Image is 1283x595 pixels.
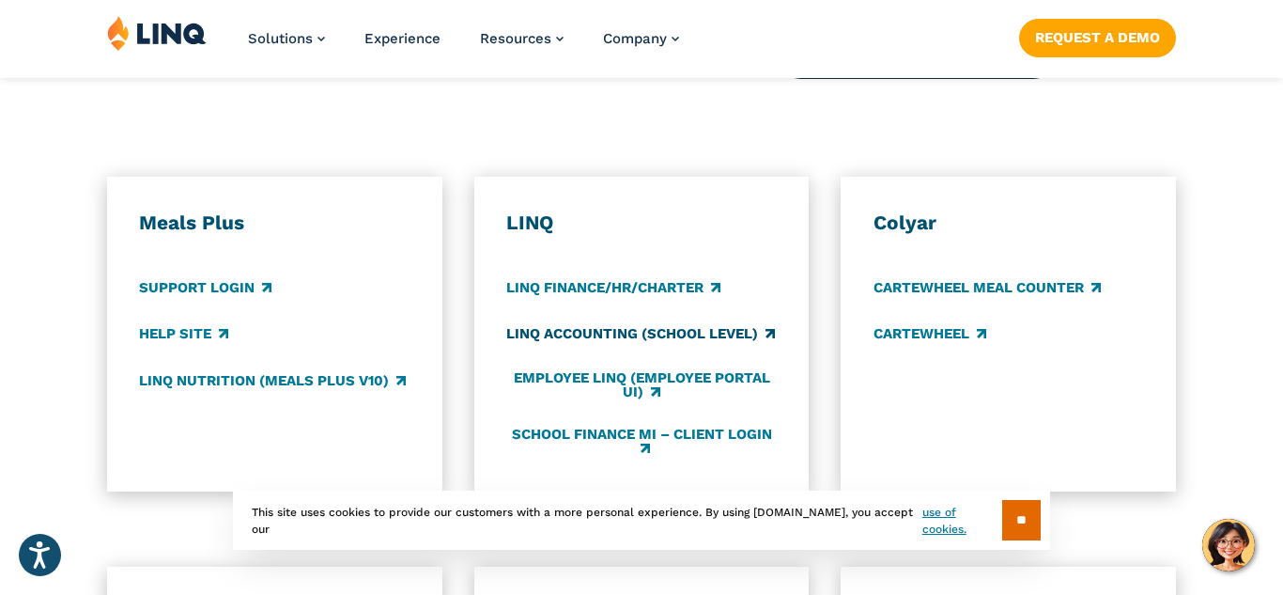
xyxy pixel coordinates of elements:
[873,211,1144,236] h3: Colyar
[1202,519,1255,572] button: Hello, have a question? Let’s chat.
[506,370,777,401] a: Employee LINQ (Employee Portal UI)
[139,324,228,345] a: Help Site
[603,30,679,47] a: Company
[480,30,564,47] a: Resources
[139,278,271,299] a: Support Login
[107,15,207,51] img: LINQ | K‑12 Software
[506,278,720,299] a: LINQ Finance/HR/Charter
[873,278,1101,299] a: CARTEWHEEL Meal Counter
[139,370,406,391] a: LINQ Nutrition (Meals Plus v10)
[506,211,777,236] h3: LINQ
[248,30,325,47] a: Solutions
[873,324,986,345] a: CARTEWHEEL
[233,491,1050,550] div: This site uses cookies to provide our customers with a more personal experience. By using [DOMAIN...
[603,30,667,47] span: Company
[364,30,441,47] a: Experience
[248,15,679,77] nav: Primary Navigation
[480,30,551,47] span: Resources
[1019,15,1176,56] nav: Button Navigation
[506,427,777,458] a: School Finance MI – Client Login
[922,504,1002,538] a: use of cookies.
[506,324,775,345] a: LINQ Accounting (school level)
[139,211,410,236] h3: Meals Plus
[248,30,313,47] span: Solutions
[1019,19,1176,56] a: Request a Demo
